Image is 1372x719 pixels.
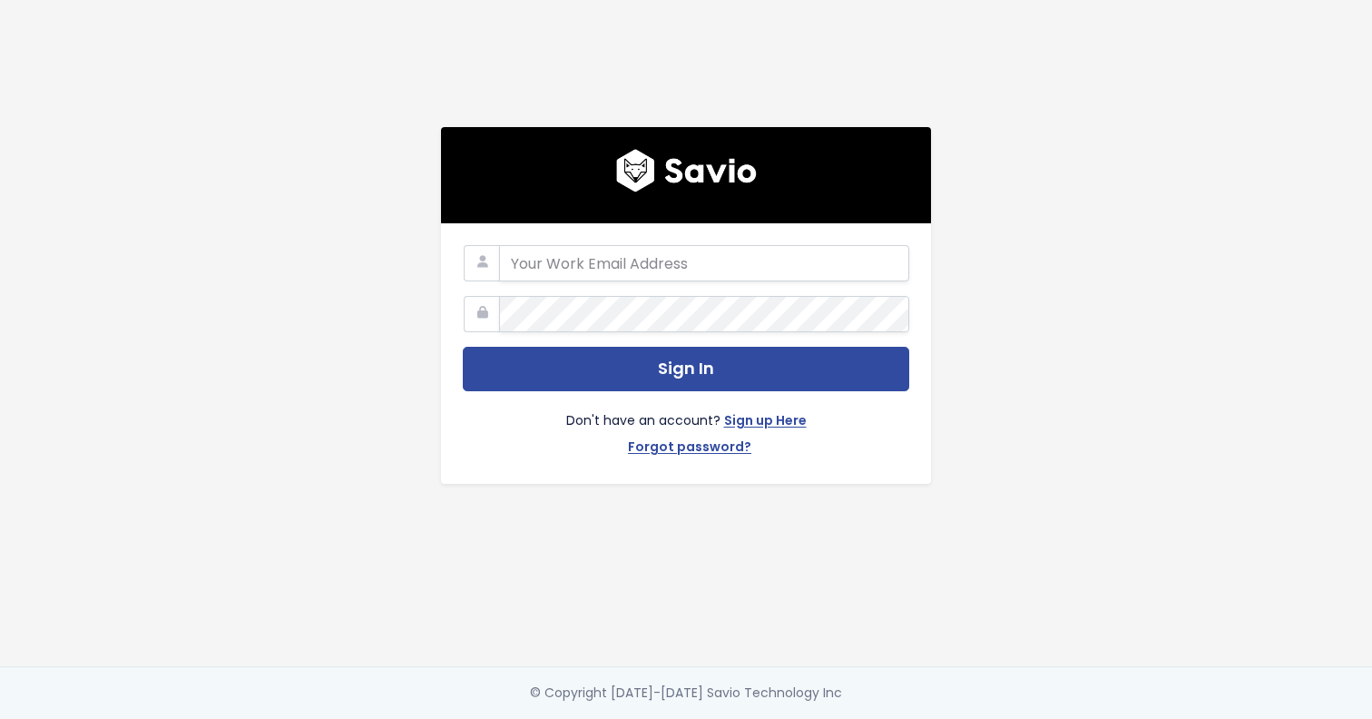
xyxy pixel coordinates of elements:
[463,391,909,462] div: Don't have an account?
[499,245,909,281] input: Your Work Email Address
[628,436,751,462] a: Forgot password?
[463,347,909,391] button: Sign In
[530,682,842,704] div: © Copyright [DATE]-[DATE] Savio Technology Inc
[616,149,757,192] img: logo600x187.a314fd40982d.png
[724,409,807,436] a: Sign up Here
